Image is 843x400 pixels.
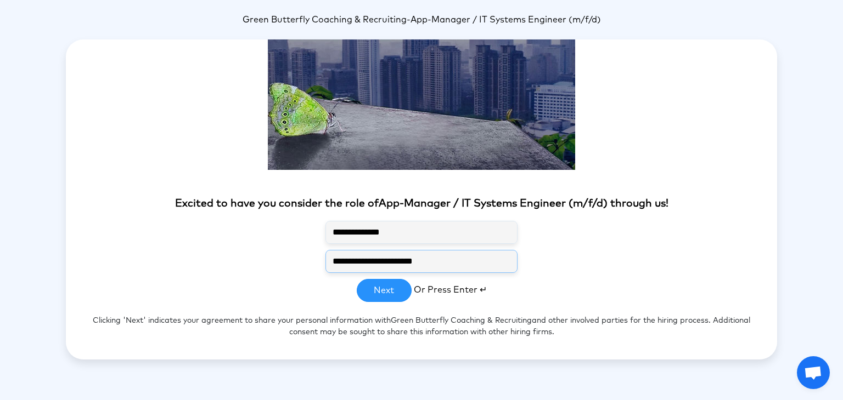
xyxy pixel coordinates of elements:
[357,279,412,302] button: Next
[66,196,777,212] p: Excited to have you consider the role of
[797,356,830,389] a: Open chat
[66,302,777,351] p: Clicking 'Next' indicates your agreement to share your personal information with and other involv...
[414,285,487,294] span: Or Press Enter ↵
[379,198,668,209] span: App-Manager / IT Systems Engineer (m/f/d) through us!
[243,15,407,24] span: Green Butterfly Coaching & Recruiting
[391,317,532,324] span: Green Butterfly Coaching & Recruiting
[411,15,601,24] span: App-Manager / IT Systems Engineer (m/f/d)
[66,13,777,26] p: -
